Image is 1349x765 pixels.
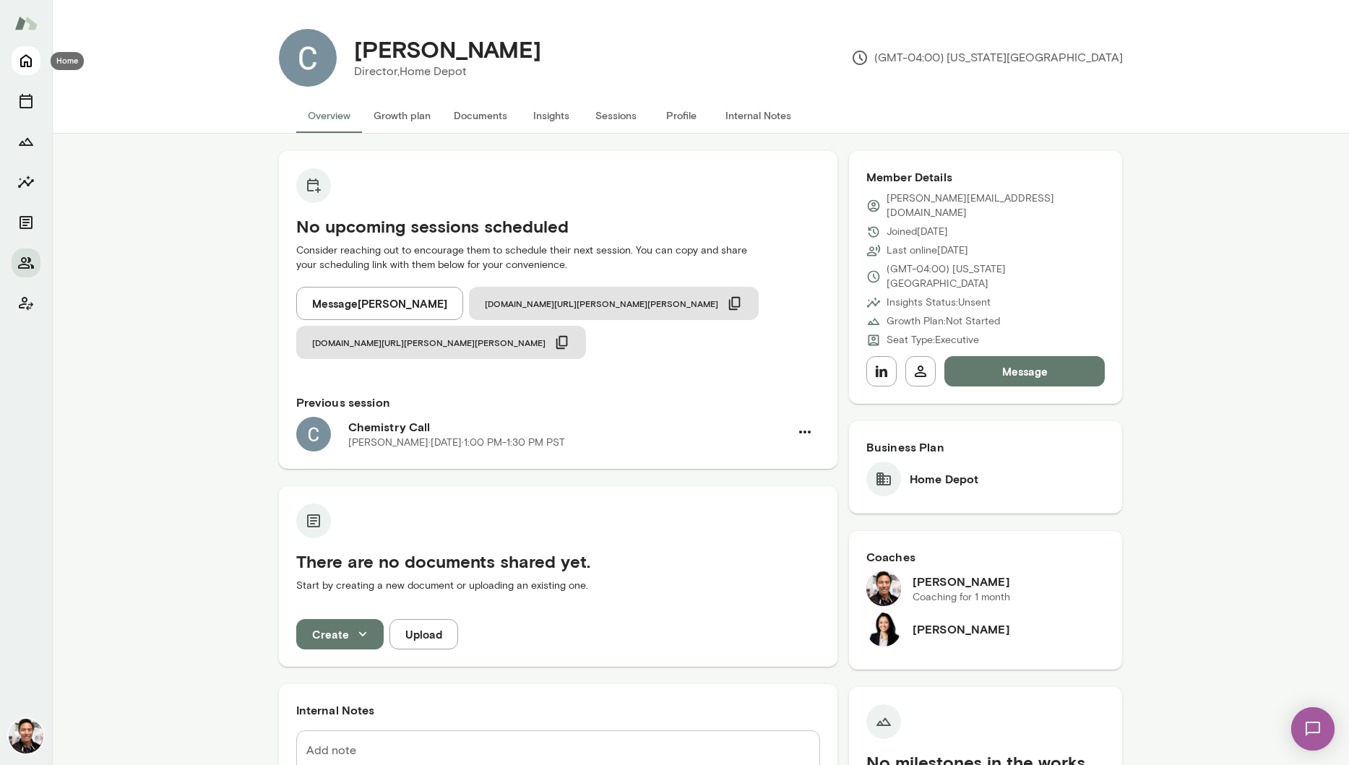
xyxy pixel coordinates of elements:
[887,225,948,239] p: Joined [DATE]
[389,619,458,649] button: Upload
[519,98,584,133] button: Insights
[296,287,463,320] button: Message[PERSON_NAME]
[714,98,803,133] button: Internal Notes
[910,470,979,488] h6: Home Depot
[296,579,820,593] p: Start by creating a new document or uploading an existing one.
[296,394,820,411] h6: Previous session
[348,418,790,436] h6: Chemistry Call
[866,548,1106,566] h6: Coaches
[944,356,1106,386] button: Message
[12,127,40,156] button: Growth Plan
[296,326,586,359] button: [DOMAIN_NAME][URL][PERSON_NAME][PERSON_NAME]
[442,98,519,133] button: Documents
[362,98,442,133] button: Growth plan
[296,98,362,133] button: Overview
[887,262,1106,291] p: (GMT-04:00) [US_STATE][GEOGRAPHIC_DATA]
[51,52,84,70] div: Home
[913,590,1010,605] p: Coaching for 1 month
[296,215,820,238] h5: No upcoming sessions scheduled
[866,571,901,606] img: Albert Villarde
[851,49,1123,66] p: (GMT-04:00) [US_STATE][GEOGRAPHIC_DATA]
[9,719,43,753] img: Albert Villarde
[312,337,546,348] span: [DOMAIN_NAME][URL][PERSON_NAME][PERSON_NAME]
[866,438,1106,456] h6: Business Plan
[887,333,979,347] p: Seat Type: Executive
[584,98,649,133] button: Sessions
[296,619,384,649] button: Create
[469,287,759,320] button: [DOMAIN_NAME][URL][PERSON_NAME][PERSON_NAME]
[12,208,40,237] button: Documents
[887,191,1106,220] p: [PERSON_NAME][EMAIL_ADDRESS][DOMAIN_NAME]
[866,612,901,647] img: Monica Aggarwal
[913,573,1010,590] h6: [PERSON_NAME]
[887,314,1000,329] p: Growth Plan: Not Started
[279,29,337,87] img: Cecil Payne
[12,289,40,318] button: Client app
[296,550,820,573] h5: There are no documents shared yet.
[12,168,40,196] button: Insights
[12,248,40,277] button: Members
[296,243,820,272] p: Consider reaching out to encourage them to schedule their next session. You can copy and share yo...
[866,168,1106,186] h6: Member Details
[485,298,718,309] span: [DOMAIN_NAME][URL][PERSON_NAME][PERSON_NAME]
[296,701,820,719] h6: Internal Notes
[887,243,968,258] p: Last online [DATE]
[12,87,40,116] button: Sessions
[649,98,714,133] button: Profile
[354,35,541,63] h4: [PERSON_NAME]
[354,63,541,80] p: Director, Home Depot
[913,621,1010,638] h6: [PERSON_NAME]
[12,46,40,75] button: Home
[14,9,38,37] img: Mento
[887,295,991,310] p: Insights Status: Unsent
[348,436,565,450] p: [PERSON_NAME] · [DATE] · 1:00 PM-1:30 PM PST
